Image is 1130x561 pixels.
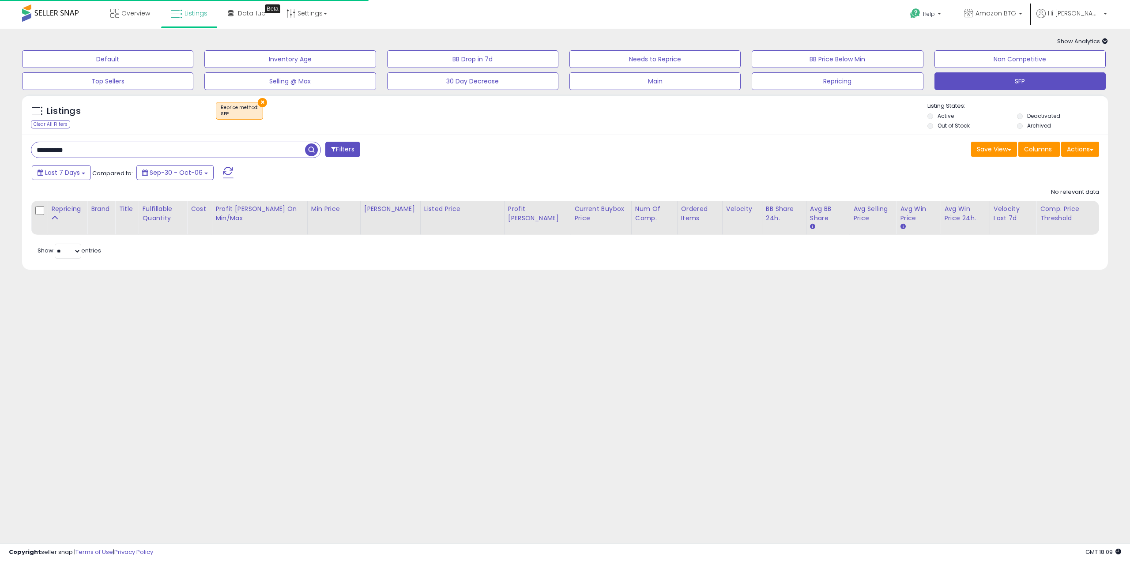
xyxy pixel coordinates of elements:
[238,9,266,18] span: DataHub
[47,105,81,117] h5: Listings
[766,204,802,223] div: BB Share 24h.
[994,204,1032,223] div: Velocity Last 7d
[569,72,741,90] button: Main
[934,50,1106,68] button: Non Competitive
[215,204,304,223] div: Profit [PERSON_NAME] on Min/Max
[681,204,719,223] div: Ordered Items
[51,204,83,214] div: Repricing
[923,10,935,18] span: Help
[574,204,628,223] div: Current Buybox Price
[903,1,950,29] a: Help
[1024,145,1052,154] span: Columns
[635,204,674,223] div: Num of Comp.
[508,204,567,223] div: Profit [PERSON_NAME]
[191,204,208,214] div: Cost
[1040,204,1095,223] div: Comp. Price Threshold
[31,120,70,128] div: Clear All Filters
[45,168,80,177] span: Last 7 Days
[569,50,741,68] button: Needs to Reprice
[136,165,214,180] button: Sep-30 - Oct-06
[364,204,417,214] div: [PERSON_NAME]
[221,104,258,117] span: Reprice method :
[22,72,193,90] button: Top Sellers
[91,204,111,214] div: Brand
[1061,142,1099,157] button: Actions
[185,9,207,18] span: Listings
[1051,188,1099,196] div: No relevant data
[204,72,376,90] button: Selling @ Max
[221,111,258,117] div: SFP
[1057,37,1108,45] span: Show Analytics
[38,246,101,255] span: Show: entries
[387,72,558,90] button: 30 Day Decrease
[1027,112,1060,120] label: Deactivated
[311,204,357,214] div: Min Price
[32,165,91,180] button: Last 7 Days
[944,204,986,223] div: Avg Win Price 24h.
[212,201,308,235] th: The percentage added to the cost of goods (COGS) that forms the calculator for Min & Max prices.
[910,8,921,19] i: Get Help
[938,112,954,120] label: Active
[934,72,1106,90] button: SFP
[853,204,893,223] div: Avg Selling Price
[810,204,846,223] div: Avg BB Share
[971,142,1017,157] button: Save View
[92,169,133,177] span: Compared to:
[1027,122,1051,129] label: Archived
[900,204,937,223] div: Avg Win Price
[424,204,501,214] div: Listed Price
[387,50,558,68] button: BB Drop in 7d
[938,122,970,129] label: Out of Stock
[752,72,923,90] button: Repricing
[752,50,923,68] button: BB Price Below Min
[121,9,150,18] span: Overview
[150,168,203,177] span: Sep-30 - Oct-06
[204,50,376,68] button: Inventory Age
[976,9,1016,18] span: Amazon BTG
[1018,142,1060,157] button: Columns
[1048,9,1101,18] span: Hi [PERSON_NAME]
[258,98,267,107] button: ×
[142,204,183,223] div: Fulfillable Quantity
[900,223,905,231] small: Avg Win Price.
[810,223,815,231] small: Avg BB Share.
[325,142,360,157] button: Filters
[726,204,758,214] div: Velocity
[22,50,193,68] button: Default
[265,4,280,13] div: Tooltip anchor
[1036,9,1107,29] a: Hi [PERSON_NAME]
[119,204,135,214] div: Title
[927,102,1108,110] p: Listing States:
